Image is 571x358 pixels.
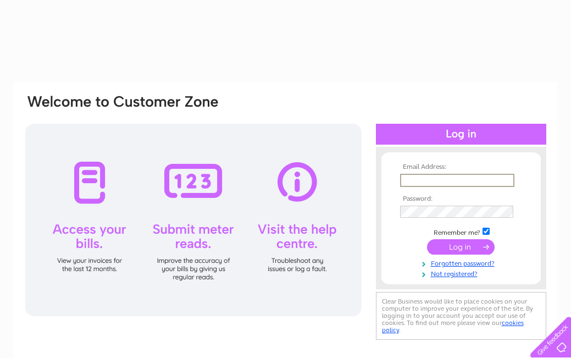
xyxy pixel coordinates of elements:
[382,319,524,334] a: cookies policy
[400,257,525,268] a: Forgotten password?
[376,292,546,340] div: Clear Business would like to place cookies on your computer to improve your experience of the sit...
[400,268,525,278] a: Not registered?
[397,163,525,171] th: Email Address:
[427,239,495,255] input: Submit
[397,226,525,237] td: Remember me?
[397,195,525,203] th: Password:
